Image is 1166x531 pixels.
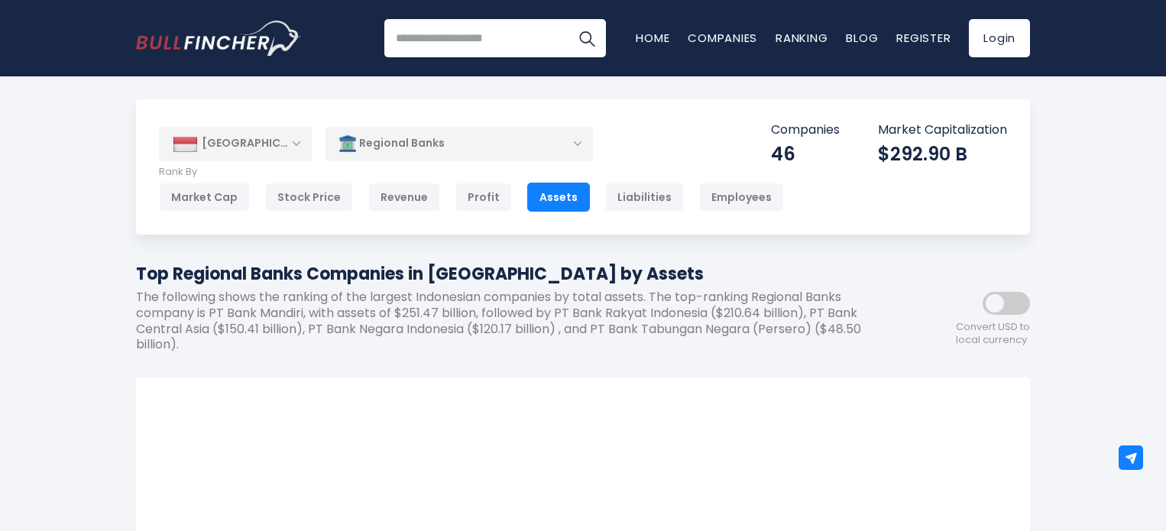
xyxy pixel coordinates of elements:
div: Regional Banks [326,126,593,161]
div: Employees [699,183,784,212]
a: Go to homepage [136,21,300,56]
h1: Top Regional Banks Companies in [GEOGRAPHIC_DATA] by Assets [136,261,892,287]
div: Market Cap [159,183,250,212]
div: 46 [771,142,840,166]
p: The following shows the ranking of the largest Indonesian companies by total assets. The top-rank... [136,290,892,353]
a: Ranking [776,30,828,46]
p: Rank By [159,166,784,179]
p: Companies [771,122,840,138]
div: [GEOGRAPHIC_DATA] [159,127,312,160]
div: Profit [455,183,512,212]
a: Companies [688,30,757,46]
a: Home [636,30,669,46]
div: Assets [527,183,590,212]
span: Convert USD to local currency [956,321,1030,347]
img: Bullfincher logo [136,21,301,56]
a: Login [969,19,1030,57]
a: Register [896,30,951,46]
div: $292.90 B [878,142,1007,166]
p: Market Capitalization [878,122,1007,138]
a: Blog [846,30,878,46]
button: Search [568,19,606,57]
div: Liabilities [605,183,684,212]
div: Stock Price [265,183,353,212]
div: Revenue [368,183,440,212]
